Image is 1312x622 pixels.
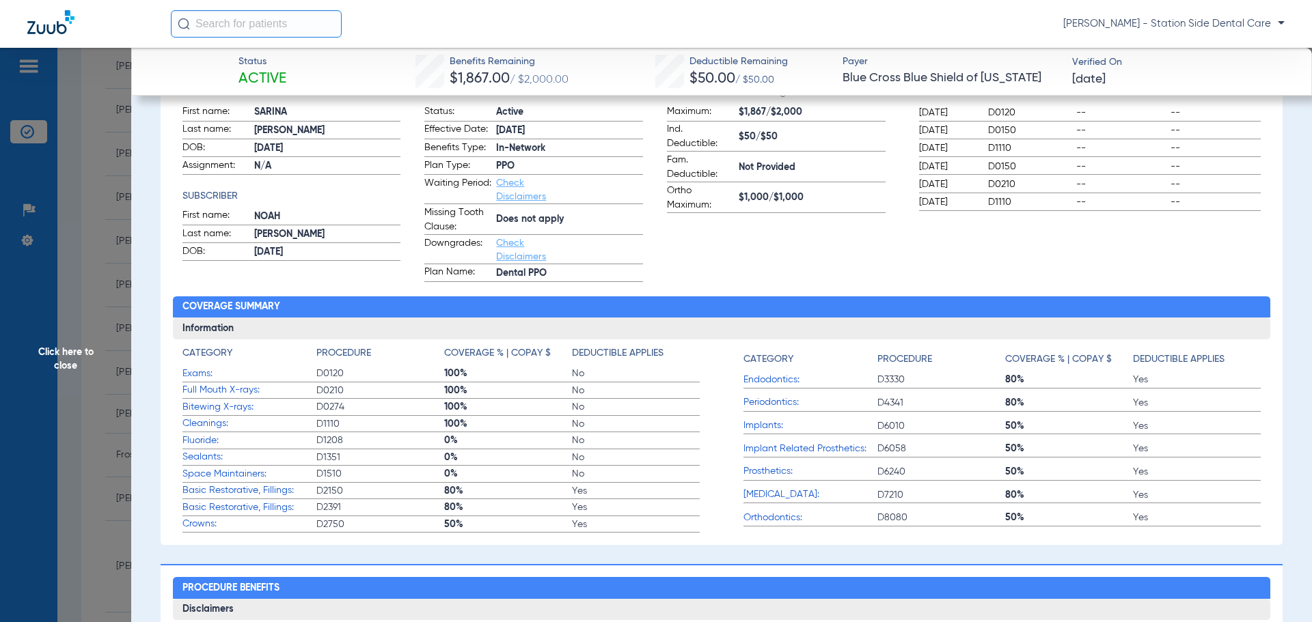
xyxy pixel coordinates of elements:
h4: Category [743,352,793,367]
span: D1510 [316,467,444,481]
span: Yes [572,518,700,531]
span: DOB: [182,244,249,261]
h4: Deductible Applies [1133,352,1225,367]
span: Yes [572,500,700,514]
span: [PERSON_NAME] [254,124,401,138]
span: 100% [444,400,572,414]
span: [DATE] [496,124,643,138]
span: Implant Related Prosthetics: [743,442,877,456]
app-breakdown-title: Procedure [316,346,444,365]
span: Basic Restorative, Fillings: [182,483,316,498]
span: $1,867.00 [450,72,510,86]
span: Full Mouth X-rays: [182,383,316,397]
span: Assignment: [182,158,249,175]
h4: Procedure [316,346,371,361]
span: 80% [1005,488,1133,502]
span: Last name: [182,227,249,243]
span: -- [1171,195,1261,209]
h4: Category [182,346,232,361]
h4: Coverage % | Copay $ [1005,352,1112,367]
app-breakdown-title: Category [743,346,877,371]
span: Exams: [182,367,316,381]
span: 100% [444,417,572,431]
span: [DATE] [919,178,976,191]
span: Yes [1133,373,1261,386]
span: Yes [1133,419,1261,433]
span: N/A [254,159,401,173]
span: NOAH [254,210,401,224]
span: No [572,417,700,431]
app-breakdown-title: Procedure [877,346,1005,371]
span: Plan Type: [424,158,491,175]
span: 0% [444,467,572,481]
h3: Information [173,317,1271,339]
input: Search for patients [171,10,342,38]
span: Ortho Maximum: [667,184,734,212]
span: [DATE] [919,195,976,209]
span: Last name: [182,122,249,139]
span: Space Maintainers: [182,467,316,481]
h2: Coverage Summary [173,296,1271,318]
span: Deductible Remaining [689,55,788,69]
span: $50/$50 [739,130,886,144]
span: Yes [1133,442,1261,455]
span: No [572,451,700,464]
span: 100% [444,367,572,380]
span: D6010 [877,419,1005,433]
span: No [572,467,700,481]
span: 50% [444,518,572,531]
span: Ind. Deductible: [667,122,734,151]
span: D6058 [877,442,1005,455]
span: [DATE] [254,141,401,156]
app-breakdown-title: Coverage % | Copay $ [1005,346,1133,371]
span: Fam. Deductible: [667,153,734,182]
span: Cleanings: [182,416,316,431]
span: 50% [1005,442,1133,455]
span: First name: [182,208,249,225]
span: 80% [1005,373,1133,386]
h3: Disclaimers [173,599,1271,621]
app-breakdown-title: Deductible Applies [572,346,700,365]
span: Payer [843,55,1061,69]
span: -- [1171,160,1261,173]
span: [DATE] [919,160,976,173]
span: Effective Date: [424,122,491,139]
span: Periodontics: [743,395,877,410]
span: D1351 [316,451,444,464]
span: Status [238,55,286,69]
span: D1110 [988,141,1071,155]
span: No [572,400,700,414]
span: No [572,384,700,397]
span: Does not apply [496,212,643,227]
span: Verified On [1072,55,1290,70]
span: -- [1076,160,1166,173]
span: No [572,367,700,380]
span: -- [1076,124,1166,137]
span: $1,000/$1,000 [739,190,886,205]
span: [DATE] [919,124,976,137]
span: Downgrades: [424,236,491,264]
span: Benefits Type: [424,141,491,157]
span: D1208 [316,434,444,447]
span: 50% [1005,511,1133,524]
span: [DATE] [1072,71,1106,88]
span: D0150 [988,160,1071,173]
span: Status: [424,104,491,121]
span: Implants: [743,419,877,433]
span: D2750 [316,518,444,531]
span: [MEDICAL_DATA]: [743,487,877,502]
h4: Deductible Applies [572,346,664,361]
span: Not Provided [739,160,886,175]
span: 0% [444,434,572,447]
span: Fluoride: [182,434,316,448]
span: D0120 [988,106,1071,119]
span: D1110 [988,195,1071,209]
span: Yes [572,484,700,498]
span: 100% [444,384,572,397]
span: Sealants: [182,450,316,464]
span: [PERSON_NAME] [254,227,401,242]
span: 80% [444,500,572,514]
span: D0120 [316,367,444,380]
img: Search Icon [178,18,190,30]
span: Orthodontics: [743,511,877,525]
